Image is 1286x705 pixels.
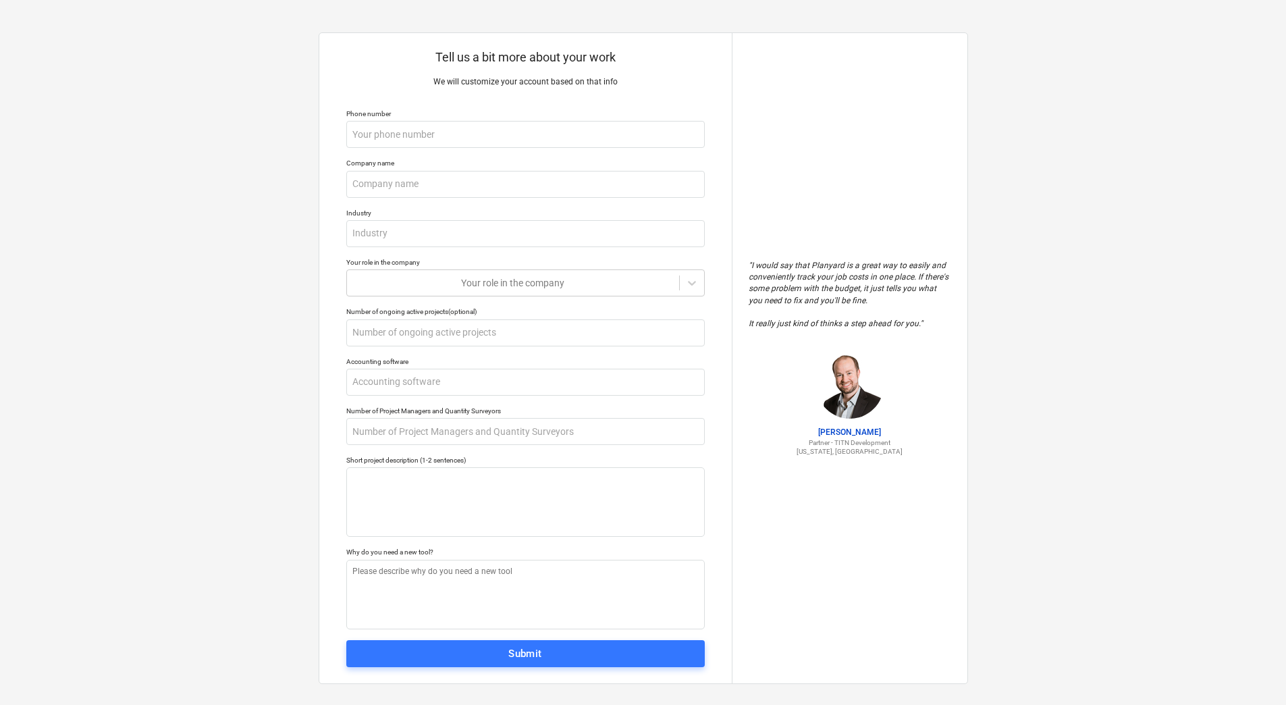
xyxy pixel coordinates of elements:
[346,319,705,346] input: Number of ongoing active projects
[346,220,705,247] input: Industry
[346,357,705,366] div: Accounting software
[346,548,705,556] div: Why do you need a new tool?
[346,49,705,66] p: Tell us a bit more about your work
[346,307,705,316] div: Number of ongoing active projects (optional)
[346,159,705,167] div: Company name
[816,351,884,419] img: Jordan Cohen
[346,109,705,118] div: Phone number
[508,645,542,662] div: Submit
[346,640,705,667] button: Submit
[749,447,951,456] p: [US_STATE], [GEOGRAPHIC_DATA]
[749,260,951,330] p: " I would say that Planyard is a great way to easily and conveniently track your job costs in one...
[346,456,705,465] div: Short project description (1-2 sentences)
[346,258,705,267] div: Your role in the company
[346,121,705,148] input: Your phone number
[749,427,951,438] p: [PERSON_NAME]
[346,209,705,217] div: Industry
[346,407,705,415] div: Number of Project Managers and Quantity Surveyors
[749,438,951,447] p: Partner - TITN Development
[1218,640,1286,705] iframe: Chat Widget
[346,76,705,88] p: We will customize your account based on that info
[346,418,705,445] input: Number of Project Managers and Quantity Surveyors
[346,171,705,198] input: Company name
[346,369,705,396] input: Accounting software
